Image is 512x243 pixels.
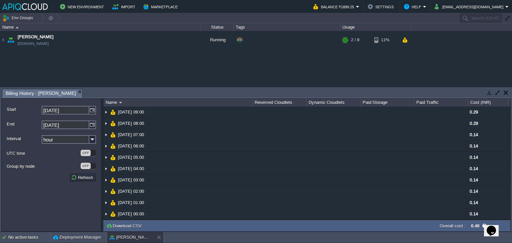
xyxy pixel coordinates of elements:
[18,40,49,47] a: [DOMAIN_NAME]
[0,31,6,49] img: AMDAwAAAACH5BAEAAAAALAAAAAABAAEAAAICRAEAOw==
[470,189,478,194] span: 0.14
[106,223,144,229] button: Download CSV
[60,3,106,11] button: New Environment
[351,31,359,49] div: 2 / 8
[313,3,356,11] button: Balance ₹1899.25
[440,223,466,228] label: Overall cost :
[471,223,479,228] label: 6.48
[470,177,478,182] span: 0.14
[16,27,19,28] img: AMDAwAAAACH5BAEAAAAALAAAAAABAAEAAAICRAEAOw==
[201,23,233,31] div: Status
[117,132,145,137] a: [DATE] 07:00
[117,121,145,126] a: [DATE] 08:00
[415,99,468,107] div: Paid Traffic
[103,152,109,163] img: AMDAwAAAACH5BAEAAAAALAAAAAABAAEAAAICRAEAOw==
[7,106,41,113] label: Start
[7,135,41,142] label: Interval
[112,3,137,11] button: Import
[103,129,109,140] img: AMDAwAAAACH5BAEAAAAALAAAAAABAAEAAAICRAEAOw==
[307,99,360,107] div: Dynamic Cloudlets
[7,121,41,127] label: End
[110,152,116,163] img: AMDAwAAAACH5BAEAAAAALAAAAAABAAEAAAICRAEAOw==
[470,166,478,171] span: 0.14
[117,154,145,160] a: [DATE] 05:00
[470,132,478,137] span: 0.14
[103,174,109,185] img: AMDAwAAAACH5BAEAAAAALAAAAAABAAEAAAICRAEAOw==
[103,197,109,208] img: AMDAwAAAACH5BAEAAAAALAAAAAABAAEAAAICRAEAOw==
[1,23,200,31] div: Name
[110,208,116,219] img: AMDAwAAAACH5BAEAAAAALAAAAAABAAEAAAICRAEAOw==
[368,3,396,11] button: Settings
[117,143,145,149] a: [DATE] 06:00
[2,13,35,23] button: Env Groups
[2,3,48,10] img: APIQCloud
[484,216,505,236] iframe: chat widget
[6,89,76,98] span: Billing History : [PERSON_NAME]
[470,110,478,115] span: 0.29
[8,232,50,243] div: No active tasks
[404,3,423,11] button: Help
[7,150,80,157] label: UTC time
[469,99,508,107] div: Cost (INR)
[6,31,15,49] img: AMDAwAAAACH5BAEAAAAALAAAAAABAAEAAAICRAEAOw==
[110,107,116,118] img: AMDAwAAAACH5BAEAAAAALAAAAAABAAEAAAICRAEAOw==
[103,163,109,174] img: AMDAwAAAACH5BAEAAAAALAAAAAABAAEAAAICRAEAOw==
[110,174,116,185] img: AMDAwAAAACH5BAEAAAAALAAAAAABAAEAAAICRAEAOw==
[435,3,505,11] button: [EMAIL_ADDRESS][DOMAIN_NAME]
[53,234,101,241] button: Deployment Manager
[117,177,145,183] a: [DATE] 03:00
[103,140,109,151] img: AMDAwAAAACH5BAEAAAAALAAAAAABAAEAAAICRAEAOw==
[470,155,478,160] span: 0.14
[81,150,91,156] div: OFF
[103,118,109,129] img: AMDAwAAAACH5BAEAAAAALAAAAAABAAEAAAICRAEAOw==
[110,118,116,129] img: AMDAwAAAACH5BAEAAAAALAAAAAABAAEAAAICRAEAOw==
[117,188,145,194] a: [DATE] 02:00
[341,23,411,31] div: Usage
[119,102,122,104] img: AMDAwAAAACH5BAEAAAAALAAAAAABAAEAAAICRAEAOw==
[200,31,234,49] div: Running
[110,163,116,174] img: AMDAwAAAACH5BAEAAAAALAAAAAABAAEAAAICRAEAOw==
[104,99,252,107] div: Name
[470,211,478,216] span: 0.14
[7,163,80,170] label: Group by node
[103,107,109,118] img: AMDAwAAAACH5BAEAAAAALAAAAAABAAEAAAICRAEAOw==
[103,208,109,219] img: AMDAwAAAACH5BAEAAAAALAAAAAABAAEAAAICRAEAOw==
[103,186,109,197] img: AMDAwAAAACH5BAEAAAAALAAAAAABAAEAAAICRAEAOw==
[470,121,478,126] span: 0.29
[470,143,478,148] span: 0.14
[71,174,95,180] button: Refresh
[110,234,152,241] button: [PERSON_NAME]
[117,211,145,217] a: [DATE] 00:00
[234,23,340,31] div: Tags
[117,166,145,171] a: [DATE] 04:00
[81,163,91,169] div: OFF
[110,186,116,197] img: AMDAwAAAACH5BAEAAAAALAAAAAABAAEAAAICRAEAOw==
[361,99,414,107] div: Paid Storage
[253,99,306,107] div: Reserved Cloudlets
[117,109,145,115] a: [DATE] 09:00
[117,200,145,205] a: [DATE] 01:00
[470,200,478,205] span: 0.14
[110,197,116,208] img: AMDAwAAAACH5BAEAAAAALAAAAAABAAEAAAICRAEAOw==
[143,3,180,11] button: Marketplace
[110,140,116,151] img: AMDAwAAAACH5BAEAAAAALAAAAAABAAEAAAICRAEAOw==
[374,31,396,49] div: 11%
[18,34,54,40] a: [PERSON_NAME]
[110,129,116,140] img: AMDAwAAAACH5BAEAAAAALAAAAAABAAEAAAICRAEAOw==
